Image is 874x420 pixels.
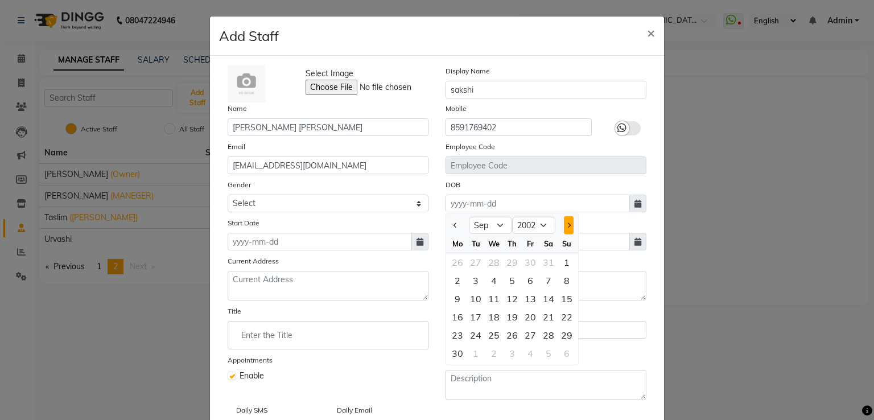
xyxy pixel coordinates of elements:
[467,271,485,290] div: 3
[467,290,485,308] div: 10
[521,271,539,290] div: 6
[503,253,521,271] div: Thursday, August 29, 2002
[558,290,576,308] div: Sunday, September 15, 2002
[503,344,521,363] div: 3
[448,253,467,271] div: Monday, August 26, 2002
[485,234,503,253] div: We
[467,234,485,253] div: Tu
[558,326,576,344] div: Sunday, September 29, 2002
[503,290,521,308] div: Thursday, September 12, 2002
[638,17,664,48] button: Close
[521,271,539,290] div: Friday, September 6, 2002
[306,68,353,80] span: Select Image
[485,308,503,326] div: Wednesday, September 18, 2002
[503,344,521,363] div: Thursday, October 3, 2002
[446,142,495,152] label: Employee Code
[558,344,576,363] div: 6
[521,308,539,326] div: 20
[448,234,467,253] div: Mo
[228,233,412,250] input: yyyy-mm-dd
[521,290,539,308] div: 13
[467,326,485,344] div: Tuesday, September 24, 2002
[539,326,558,344] div: Saturday, September 28, 2002
[467,271,485,290] div: Tuesday, September 3, 2002
[485,344,503,363] div: Wednesday, October 2, 2002
[539,253,558,271] div: Saturday, August 31, 2002
[446,66,490,76] label: Display Name
[228,65,265,102] img: Cinque Terre
[233,324,423,347] input: Enter the Title
[503,308,521,326] div: Thursday, September 19, 2002
[228,355,273,365] label: Appointments
[446,195,630,212] input: yyyy-mm-dd
[446,157,646,174] input: Employee Code
[485,253,503,271] div: 28
[539,290,558,308] div: Saturday, September 14, 2002
[521,234,539,253] div: Fr
[485,326,503,344] div: 25
[539,326,558,344] div: 28
[485,253,503,271] div: Wednesday, August 28, 2002
[467,344,485,363] div: Tuesday, October 1, 2002
[521,308,539,326] div: Friday, September 20, 2002
[503,326,521,344] div: 26
[448,253,467,271] div: 26
[228,256,279,266] label: Current Address
[228,306,241,316] label: Title
[558,234,576,253] div: Su
[306,80,460,95] input: Select Image
[448,308,467,326] div: 16
[228,118,428,136] input: Name
[448,326,467,344] div: 23
[467,326,485,344] div: 24
[539,234,558,253] div: Sa
[228,104,247,114] label: Name
[521,344,539,363] div: 4
[521,290,539,308] div: Friday, September 13, 2002
[503,271,521,290] div: Thursday, September 5, 2002
[469,217,512,234] select: Select month
[240,370,264,382] span: Enable
[228,180,251,190] label: Gender
[521,253,539,271] div: Friday, August 30, 2002
[512,217,555,234] select: Select year
[485,290,503,308] div: Wednesday, September 11, 2002
[558,253,576,271] div: Sunday, September 1, 2002
[558,271,576,290] div: 8
[521,253,539,271] div: 30
[503,271,521,290] div: 5
[467,253,485,271] div: Tuesday, August 27, 2002
[564,216,574,234] button: Next month
[539,344,558,363] div: 5
[503,326,521,344] div: Thursday, September 26, 2002
[228,218,259,228] label: Start Date
[485,344,503,363] div: 2
[558,308,576,326] div: 22
[558,253,576,271] div: 1
[485,271,503,290] div: Wednesday, September 4, 2002
[228,142,245,152] label: Email
[539,344,558,363] div: Saturday, October 5, 2002
[228,157,428,174] input: Email
[521,326,539,344] div: Friday, September 27, 2002
[448,290,467,308] div: Monday, September 9, 2002
[558,308,576,326] div: Sunday, September 22, 2002
[503,234,521,253] div: Th
[503,290,521,308] div: 12
[467,344,485,363] div: 1
[446,180,460,190] label: DOB
[521,326,539,344] div: 27
[485,290,503,308] div: 11
[558,290,576,308] div: 15
[558,326,576,344] div: 29
[451,216,460,234] button: Previous month
[448,326,467,344] div: Monday, September 23, 2002
[448,290,467,308] div: 9
[539,271,558,290] div: 7
[448,271,467,290] div: Monday, September 2, 2002
[467,253,485,271] div: 27
[448,344,467,363] div: Monday, September 30, 2002
[539,271,558,290] div: Saturday, September 7, 2002
[539,308,558,326] div: 21
[647,24,655,41] span: ×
